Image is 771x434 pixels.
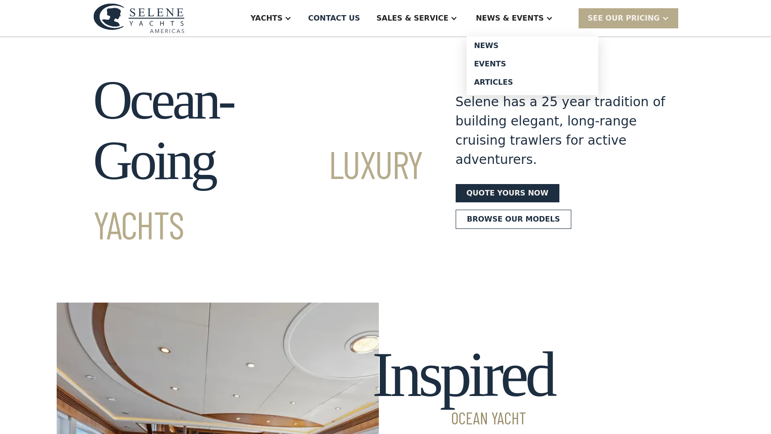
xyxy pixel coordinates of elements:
a: News [467,37,598,55]
div: Selene has a 25 year tradition of building elegant, long-range cruising trawlers for active adven... [456,92,666,169]
img: logo [93,3,185,33]
div: Sales & Service [377,13,448,24]
div: Events [474,60,591,68]
div: News [474,42,591,49]
div: Yachts [250,13,282,24]
a: Quote yours now [456,184,559,202]
a: Browse our models [456,210,572,229]
a: Events [467,55,598,73]
h1: Ocean-Going [93,70,423,251]
div: News & EVENTS [476,13,544,24]
div: SEE Our Pricing [579,8,678,28]
div: Contact US [308,13,360,24]
div: SEE Our Pricing [588,13,660,24]
span: Luxury Yachts [93,141,423,247]
div: Articles [474,79,591,86]
nav: News & EVENTS [467,37,598,95]
a: Articles [467,73,598,92]
span: Ocean Yacht [372,410,553,426]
